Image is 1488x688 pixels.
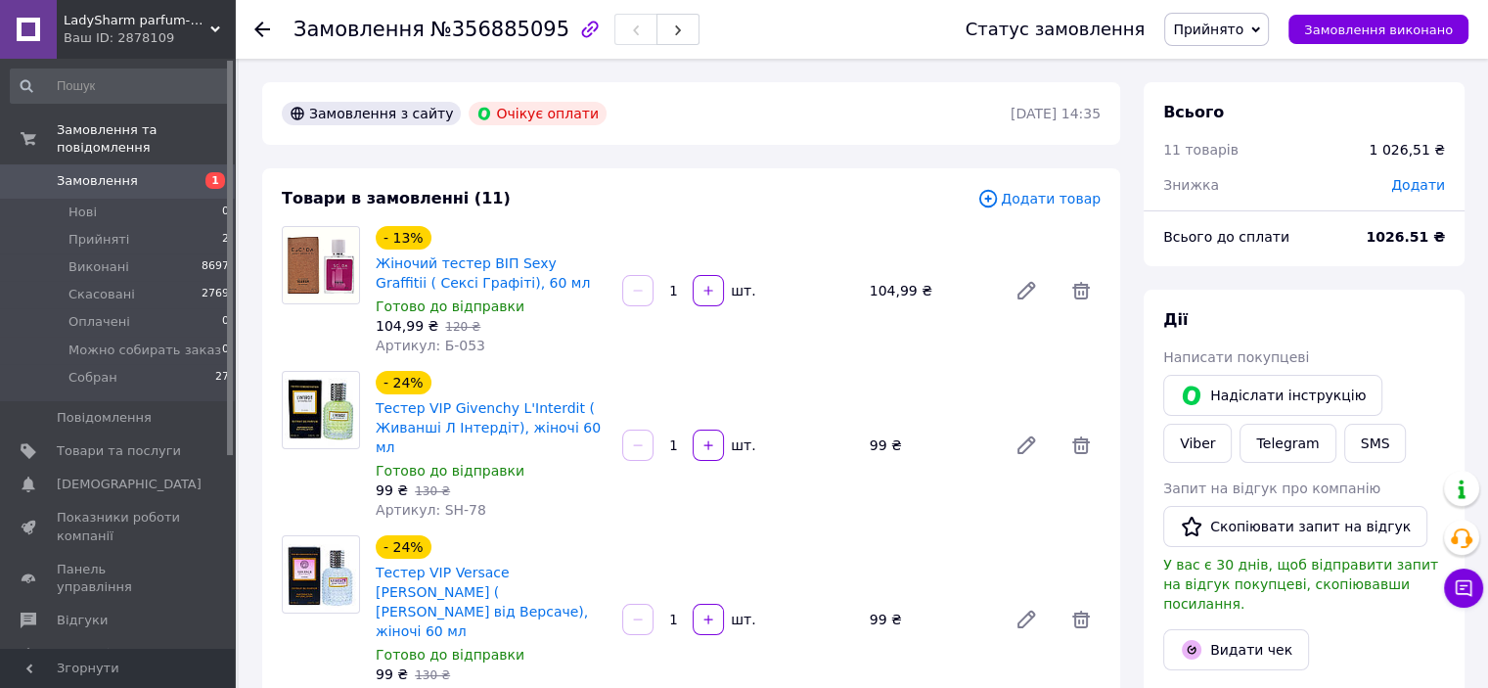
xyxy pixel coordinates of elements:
span: Товари та послуги [57,442,181,460]
a: Редагувати [1007,600,1046,639]
span: 2769 [202,286,229,303]
span: 0 [222,313,229,331]
span: У вас є 30 днів, щоб відправити запит на відгук покупцеві, скопіювавши посилання. [1163,557,1438,612]
span: Замовлення [57,172,138,190]
div: шт. [726,436,757,455]
span: Дії [1163,310,1188,329]
img: Тестер VIP Versace Bright Crystal ( Брайт Кристал від Версаче), жіночі 60 мл [283,538,359,611]
span: Замовлення [293,18,425,41]
div: 104,99 ₴ [862,277,999,304]
span: Готово до відправки [376,647,524,663]
span: Замовлення виконано [1304,23,1453,37]
span: Артикул: SH-78 [376,502,486,518]
b: 1026.51 ₴ [1366,229,1445,245]
span: 130 ₴ [415,668,450,682]
span: Артикул: Б-053 [376,338,485,353]
span: 2 [222,231,229,249]
div: шт. [726,610,757,629]
span: Готово до відправки [376,298,524,314]
span: 11 товарів [1163,142,1239,158]
span: 99 ₴ [376,482,408,498]
span: Додати [1391,177,1445,193]
span: Видалити [1061,426,1101,465]
span: Запит на відгук про компанію [1163,481,1380,496]
span: [DEMOGRAPHIC_DATA] [57,476,202,493]
span: Прийняті [68,231,129,249]
span: Додати товар [977,188,1101,209]
span: 0 [222,342,229,359]
button: Чат з покупцем [1444,569,1483,608]
span: Всього до сплати [1163,229,1289,245]
span: Прийнято [1173,22,1243,37]
div: - 24% [376,371,431,394]
span: №356885095 [430,18,569,41]
span: Оплачені [68,313,130,331]
img: Тестер VIP Givenchy L'Interdit ( Живанші Л Інтердіт), жіночі 60 мл [285,372,356,448]
span: LadySharm parfum-opt [64,12,210,29]
span: Видалити [1061,271,1101,310]
img: Жіночий тестер ВІП Sexy Graffitii ( Сексі Графіті), 60 мл [283,227,359,303]
span: Покупці [57,645,110,663]
a: Viber [1163,424,1232,463]
span: 0 [222,204,229,221]
a: Тестер VIP Versace [PERSON_NAME] ( [PERSON_NAME] від Версаче), жіночі 60 мл [376,565,588,639]
input: Пошук [10,69,231,104]
div: Очікує оплати [469,102,607,125]
button: Видати чек [1163,629,1309,670]
span: Готово до відправки [376,463,524,479]
span: Нові [68,204,97,221]
button: SMS [1344,424,1407,463]
span: 1 [205,172,225,189]
span: Відгуки [57,612,108,629]
span: Товари в замовленні (11) [282,189,511,207]
span: 99 ₴ [376,666,408,682]
a: Редагувати [1007,271,1046,310]
span: Знижка [1163,177,1219,193]
div: - 13% [376,226,431,250]
span: 130 ₴ [415,484,450,498]
span: 104,99 ₴ [376,318,438,334]
div: 99 ₴ [862,606,999,633]
a: Telegram [1240,424,1335,463]
div: Замовлення з сайту [282,102,461,125]
span: 27 [215,369,229,387]
div: 1 026,51 ₴ [1369,140,1445,160]
button: Скопіювати запит на відгук [1163,506,1427,547]
span: Замовлення та повідомлення [57,121,235,157]
span: 8697 [202,258,229,276]
span: Показники роботи компанії [57,509,181,544]
button: Надіслати інструкцію [1163,375,1382,416]
span: Можно собирать заказ [68,342,221,359]
div: 99 ₴ [862,432,999,459]
span: Виконані [68,258,129,276]
span: Скасовані [68,286,135,303]
span: Панель управління [57,561,181,596]
time: [DATE] 14:35 [1011,106,1101,121]
a: Тестер VIP Givenchy L'Interdit ( Живанші Л Інтердіт), жіночі 60 мл [376,400,601,455]
span: Видалити [1061,600,1101,639]
span: Всього [1163,103,1224,121]
a: Редагувати [1007,426,1046,465]
span: Собран [68,369,117,387]
div: шт. [726,281,757,300]
span: Повідомлення [57,409,152,427]
div: Ваш ID: 2878109 [64,29,235,47]
div: Повернутися назад [254,20,270,39]
div: - 24% [376,535,431,559]
span: 120 ₴ [445,320,480,334]
span: Написати покупцеві [1163,349,1309,365]
button: Замовлення виконано [1288,15,1468,44]
div: Статус замовлення [966,20,1146,39]
a: Жіночий тестер ВІП Sexy Graffitii ( Сексі Графіті), 60 мл [376,255,590,291]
